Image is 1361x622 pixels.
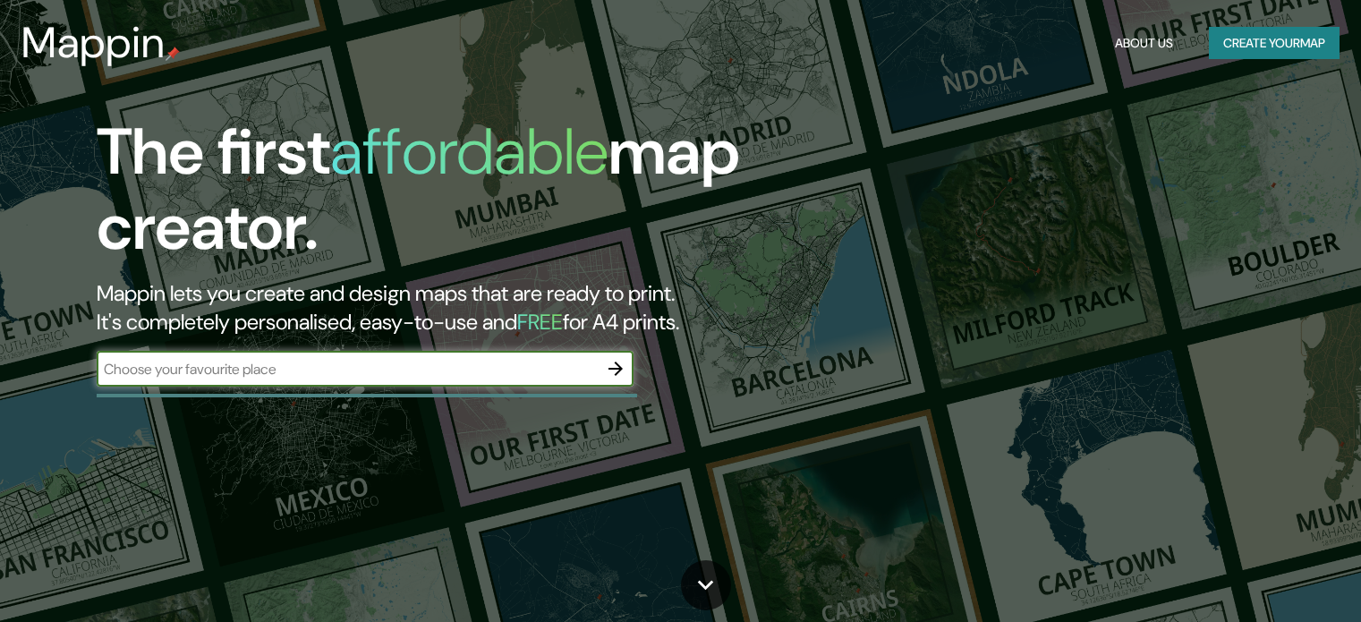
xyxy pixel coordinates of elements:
button: Create yourmap [1209,27,1340,60]
img: mappin-pin [166,47,180,61]
h2: Mappin lets you create and design maps that are ready to print. It's completely personalised, eas... [97,279,778,337]
h3: Mappin [21,18,166,68]
button: About Us [1108,27,1180,60]
h1: affordable [330,110,608,193]
input: Choose your favourite place [97,359,598,379]
h1: The first map creator. [97,115,778,279]
h5: FREE [517,308,563,336]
